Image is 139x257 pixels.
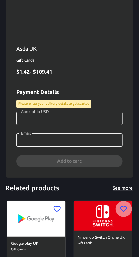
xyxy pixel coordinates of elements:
[16,68,123,76] p: -
[11,247,61,252] span: Gift Cards
[112,184,134,192] button: See more
[7,201,65,236] img: Google play UK image
[5,184,59,193] h5: Related products
[21,130,31,136] label: Email
[33,69,52,75] span: $ 109.41
[16,57,123,64] span: Gift Cards
[78,235,128,241] h6: Nintendo Switch Online UK
[16,69,30,75] span: $ 1.42
[21,109,49,114] label: Amount in USD
[18,101,89,106] p: Please, enter your delivery details to get started
[16,88,123,96] p: Payment Details
[78,240,128,246] span: Gift Cards
[11,241,61,247] h6: Google play UK
[16,45,123,53] p: Asda UK
[74,201,132,230] img: Nintendo Switch Online UK image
